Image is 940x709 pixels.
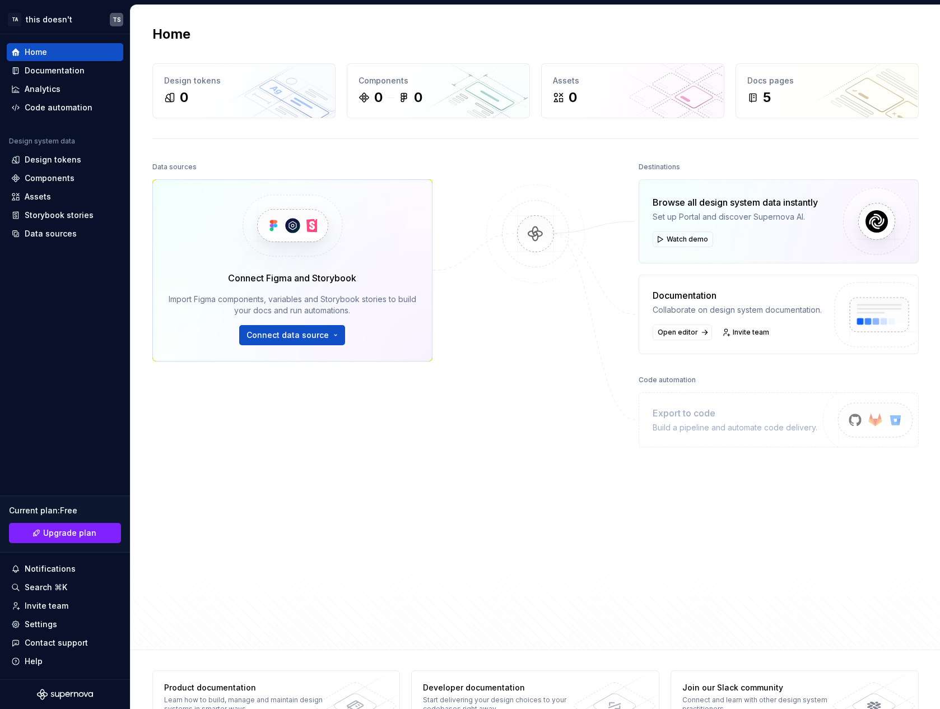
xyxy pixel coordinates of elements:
[239,325,345,345] button: Connect data source
[653,422,817,433] div: Build a pipeline and automate code delivery.
[653,211,818,223] div: Set up Portal and discover Supernova AI.
[25,154,81,165] div: Design tokens
[639,159,680,175] div: Destinations
[25,582,67,593] div: Search ⌘K
[152,159,197,175] div: Data sources
[7,62,123,80] a: Documentation
[653,325,712,340] a: Open editor
[25,563,76,574] div: Notifications
[658,328,698,337] span: Open editor
[359,75,518,86] div: Components
[164,682,327,693] div: Product documentation
[7,225,123,243] a: Data sources
[747,75,907,86] div: Docs pages
[553,75,713,86] div: Assets
[7,634,123,652] button: Contact support
[733,328,769,337] span: Invite team
[113,15,121,24] div: TS
[9,505,121,516] div: Current plan : Free
[169,294,416,316] div: Import Figma components, variables and Storybook stories to build your docs and run automations.
[25,656,43,667] div: Help
[25,600,68,611] div: Invite team
[639,372,696,388] div: Code automation
[7,560,123,578] button: Notifications
[152,63,336,118] a: Design tokens0
[9,137,75,146] div: Design system data
[569,89,577,106] div: 0
[763,89,771,106] div: 5
[25,619,57,630] div: Settings
[43,527,96,539] span: Upgrade plan
[25,210,94,221] div: Storybook stories
[26,14,72,25] div: this doesn't
[25,173,75,184] div: Components
[152,25,190,43] h2: Home
[25,102,92,113] div: Code automation
[8,13,21,26] div: TA
[228,271,356,285] div: Connect Figma and Storybook
[25,637,88,648] div: Contact support
[667,235,708,244] span: Watch demo
[25,65,85,76] div: Documentation
[25,228,77,239] div: Data sources
[7,597,123,615] a: Invite team
[423,682,586,693] div: Developer documentation
[719,325,774,340] a: Invite team
[164,75,324,86] div: Design tokens
[2,7,128,31] button: TAthis doesn'tTS
[37,689,93,700] svg: Supernova Logo
[180,89,188,106] div: 0
[7,615,123,633] a: Settings
[653,231,713,247] button: Watch demo
[7,151,123,169] a: Design tokens
[7,169,123,187] a: Components
[541,63,724,118] a: Assets0
[653,406,817,420] div: Export to code
[653,289,822,302] div: Documentation
[246,330,329,341] span: Connect data source
[7,188,123,206] a: Assets
[25,84,61,95] div: Analytics
[7,80,123,98] a: Analytics
[653,196,818,209] div: Browse all design system data instantly
[7,652,123,670] button: Help
[25,47,47,58] div: Home
[414,89,422,106] div: 0
[682,682,845,693] div: Join our Slack community
[374,89,383,106] div: 0
[347,63,530,118] a: Components00
[7,43,123,61] a: Home
[7,206,123,224] a: Storybook stories
[9,523,121,543] a: Upgrade plan
[25,191,51,202] div: Assets
[653,304,822,316] div: Collaborate on design system documentation.
[7,99,123,117] a: Code automation
[7,578,123,596] button: Search ⌘K
[736,63,919,118] a: Docs pages5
